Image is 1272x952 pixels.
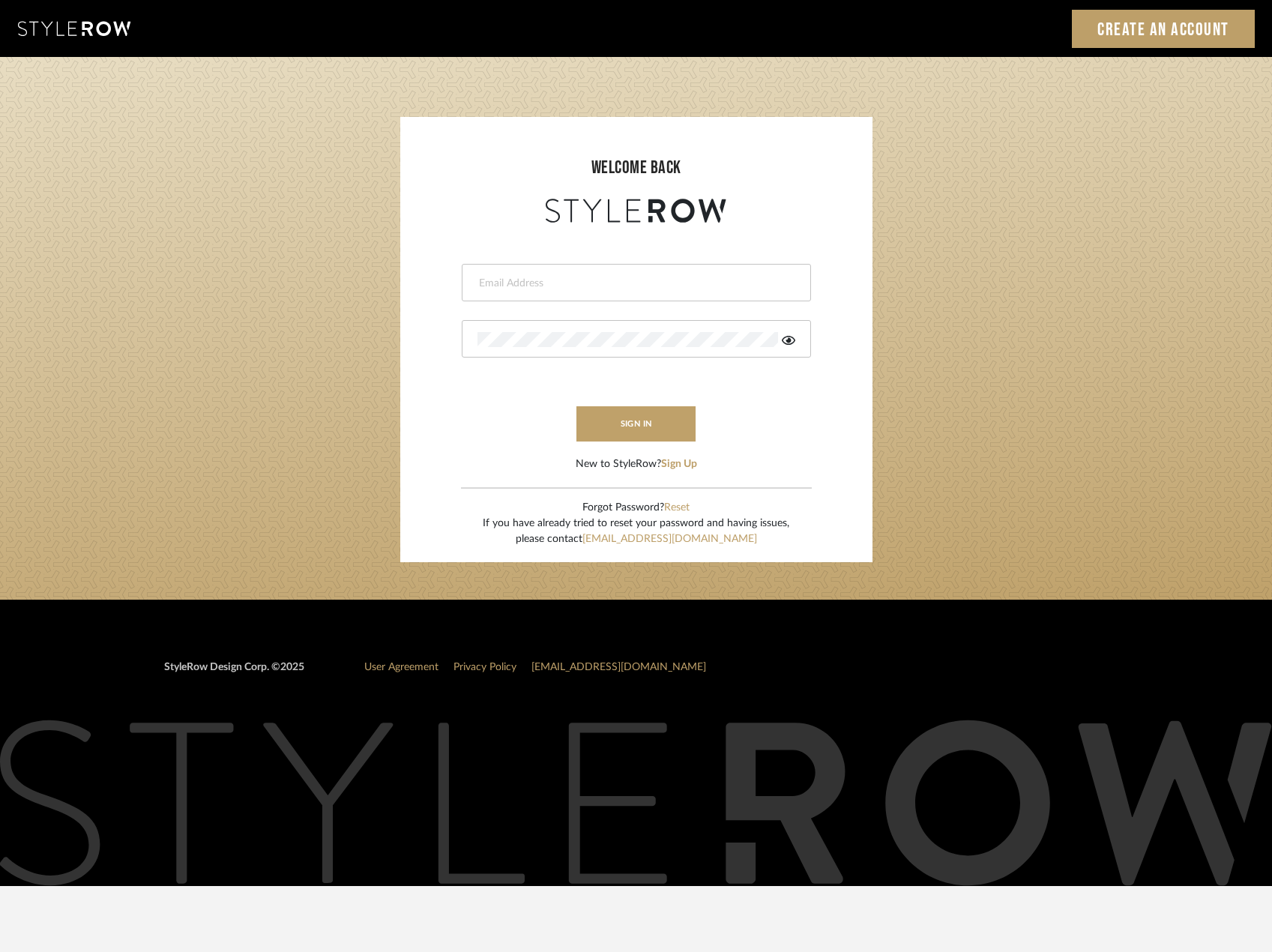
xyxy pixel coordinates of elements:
[483,500,789,516] div: Forgot Password?
[661,457,697,472] button: Sign Up
[364,662,438,672] a: User Agreement
[531,662,706,672] a: [EMAIL_ADDRESS][DOMAIN_NAME]
[1072,10,1255,48] a: Create an Account
[164,660,304,687] div: StyleRow Design Corp. ©2025
[477,276,792,291] input: Email Address
[453,662,516,672] a: Privacy Policy
[576,406,696,442] button: sign in
[664,500,690,516] button: Reset
[582,534,757,544] a: [EMAIL_ADDRESS][DOMAIN_NAME]
[415,154,857,181] div: welcome back
[576,457,697,472] div: New to StyleRow?
[483,516,789,547] div: If you have already tried to reset your password and having issues, please contact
